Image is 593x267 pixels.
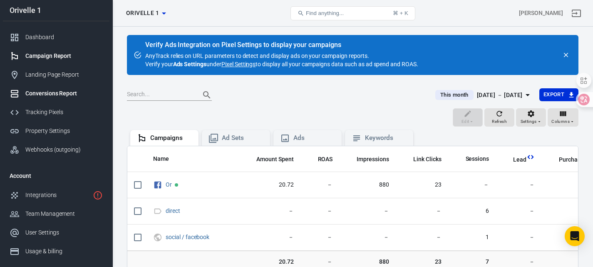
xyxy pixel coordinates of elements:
div: Open Intercom Messenger [565,226,585,246]
a: social / facebook [166,234,209,240]
svg: UTM & Web Traffic [153,232,162,242]
button: close [560,49,572,61]
span: Name [153,155,169,163]
span: － [502,233,535,242]
a: Property Settings [3,122,109,140]
span: － [346,233,389,242]
span: direct [166,208,181,214]
button: Refresh [484,108,514,127]
a: Webhooks (outgoing) [3,140,109,159]
a: Pixel Settings [221,60,256,68]
span: The number of times your ads were on screen. [346,154,389,164]
span: － [455,181,489,189]
span: Purchase [548,156,584,164]
button: This month[DATE] － [DATE] [429,88,539,102]
div: Verify Ads Integration on Pixel Settings to display your campaigns [145,41,418,49]
span: The number of clicks on links within the ad that led to advertiser-specified destinations [413,154,442,164]
a: Landing Page Report [3,65,109,84]
span: This month [437,91,472,99]
span: The estimated total amount of money you've spent on your campaign, ad set or ad during its schedule. [256,154,294,164]
div: Landing Page Report [25,70,103,79]
svg: This column is calculated from AnyTrack real-time data [526,153,535,161]
div: Campaign Report [25,52,103,60]
span: － [548,207,592,215]
span: 880 [346,181,389,189]
span: Or [166,182,173,187]
span: － [307,233,333,242]
div: Team Management [25,210,103,218]
span: Find anything... [306,10,344,16]
div: [DATE] － [DATE] [477,90,523,100]
button: Search [197,85,217,105]
span: The total return on ad spend [318,154,333,164]
span: － [307,181,333,189]
span: 20.72 [246,257,294,266]
span: 7 [455,257,489,266]
span: 23 [402,257,442,266]
button: Settings [516,108,546,127]
button: Orivelle 1 [123,5,169,21]
span: － [307,207,333,215]
span: 20.72 [246,181,294,189]
a: Team Management [3,205,109,223]
span: 6 [455,207,489,215]
svg: Facebook Ads [153,180,162,190]
li: Account [3,166,109,186]
div: ⌘ + K [393,10,408,16]
span: Purchase [559,156,584,164]
span: ROAS [318,155,333,164]
a: Conversions Report [3,84,109,103]
span: － [346,207,389,215]
a: Campaign Report [3,47,109,65]
strong: Ads Settings [173,61,207,67]
a: Usage & billing [3,242,109,261]
button: Export [539,88,578,101]
span: Active [175,183,178,187]
span: Link Clicks [413,155,442,164]
span: Sessions [455,155,489,163]
span: Refresh [492,118,507,125]
div: Campaigns [150,134,192,142]
div: Dashboard [25,33,103,42]
span: － [502,257,535,266]
span: Impressions [357,155,389,164]
svg: 1 networks not verified yet [93,190,103,200]
span: The number of clicks on links within the ad that led to advertiser-specified destinations [402,154,442,164]
span: － [548,181,592,189]
span: Lead [513,156,526,164]
span: Sessions [466,155,489,163]
div: Integrations [25,191,89,200]
a: Dashboard [3,28,109,47]
svg: Direct [153,206,162,216]
button: Columns [548,108,578,127]
a: Sign out [566,3,586,23]
div: Usage & billing [25,247,103,256]
span: social / facebook [166,234,211,240]
span: Orivelle 1 [126,8,159,18]
a: direct [166,207,180,214]
span: 880 [346,257,389,266]
button: Find anything...⌘ + K [290,6,415,20]
span: － [246,233,294,242]
input: Search... [127,90,194,100]
a: Or [166,181,172,188]
span: 1 [455,233,489,242]
span: － [402,233,442,242]
span: Columns [551,118,570,125]
a: Tracking Pixels [3,103,109,122]
span: － [402,207,442,215]
span: － [502,181,535,189]
span: － [246,207,294,215]
div: User Settings [25,228,103,237]
div: Account id: nNfVwVvZ [519,9,563,17]
span: The total return on ad spend [307,154,333,164]
a: Integrations [3,186,109,205]
span: － [502,207,535,215]
span: 23 [402,181,442,189]
span: － [548,233,592,242]
span: Name [153,155,180,163]
span: The estimated total amount of money you've spent on your campaign, ad set or ad during its schedule. [246,154,294,164]
span: The number of times your ads were on screen. [357,154,389,164]
span: Lead [502,156,526,164]
span: － [548,257,592,266]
